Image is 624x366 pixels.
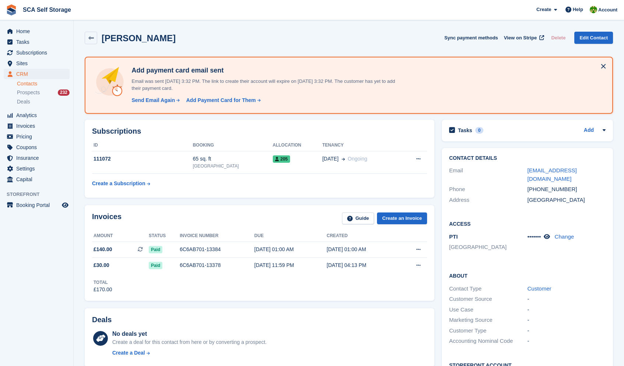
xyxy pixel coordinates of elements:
th: Booking [193,140,273,151]
a: menu [4,69,70,79]
div: 65 sq. ft [193,155,273,163]
div: No deals yet [112,330,267,338]
div: 232 [58,89,70,96]
div: [DATE] 01:00 AM [254,246,327,253]
div: Customer Type [449,327,528,335]
th: Amount [92,230,149,242]
span: Pricing [16,131,60,142]
th: Created [327,230,399,242]
span: Subscriptions [16,47,60,58]
span: [DATE] [322,155,338,163]
th: Allocation [273,140,322,151]
div: [GEOGRAPHIC_DATA] [528,196,606,204]
h2: About [449,272,606,279]
a: Customer [528,285,551,292]
div: Total [94,279,112,286]
li: [GEOGRAPHIC_DATA] [449,243,528,251]
a: menu [4,174,70,184]
span: £140.00 [94,246,112,253]
div: - [528,306,606,314]
span: Invoices [16,121,60,131]
h2: [PERSON_NAME] [102,33,176,43]
a: menu [4,26,70,36]
a: Contacts [17,80,70,87]
th: Due [254,230,327,242]
span: £30.00 [94,261,109,269]
a: menu [4,142,70,152]
div: [DATE] 11:59 PM [254,261,327,269]
span: 205 [273,155,290,163]
a: Add Payment Card for Them [183,96,261,104]
a: menu [4,110,70,120]
img: add-payment-card-4dbda4983b697a7845d177d07a5d71e8a16f1ec00487972de202a45f1e8132f5.svg [94,66,126,98]
span: Sites [16,58,60,68]
th: Invoice number [180,230,254,242]
h4: Add payment card email sent [128,66,405,75]
span: Help [573,6,583,13]
span: Booking Portal [16,200,60,210]
span: Coupons [16,142,60,152]
span: ••••••• [528,233,541,240]
h2: Invoices [92,212,121,225]
span: PTI [449,233,458,240]
div: - [528,327,606,335]
div: - [528,316,606,324]
h2: Contact Details [449,155,606,161]
div: Accounting Nominal Code [449,337,528,345]
div: [DATE] 04:13 PM [327,261,399,269]
span: Insurance [16,153,60,163]
th: ID [92,140,193,151]
h2: Subscriptions [92,127,427,136]
div: Contact Type [449,285,528,293]
h2: Tasks [458,127,472,134]
div: 111072 [92,155,193,163]
div: Add Payment Card for Them [186,96,256,104]
div: Address [449,196,528,204]
div: [PHONE_NUMBER] [528,185,606,194]
div: 6C6AB701-13384 [180,246,254,253]
span: Prospects [17,89,40,96]
a: menu [4,131,70,142]
a: [EMAIL_ADDRESS][DOMAIN_NAME] [528,167,577,182]
a: menu [4,121,70,131]
th: Tenancy [322,140,400,151]
span: Account [598,6,617,14]
div: Create a Subscription [92,180,145,187]
img: Sam Chapman [590,6,597,13]
div: Marketing Source [449,316,528,324]
span: Capital [16,174,60,184]
div: [DATE] 01:00 AM [327,246,399,253]
a: menu [4,47,70,58]
span: Settings [16,163,60,174]
a: menu [4,200,70,210]
a: menu [4,163,70,174]
button: Delete [548,32,568,44]
img: stora-icon-8386f47178a22dfd0bd8f6a31ec36ba5ce8667c1dd55bd0f319d3a0aa187defe.svg [6,4,17,15]
div: Send Email Again [131,96,175,104]
span: Create [536,6,551,13]
div: Create a deal for this contact from here or by converting a prospect. [112,338,267,346]
span: Paid [149,246,162,253]
a: Create an Invoice [377,212,427,225]
span: Paid [149,262,162,269]
div: Customer Source [449,295,528,303]
div: Create a Deal [112,349,145,357]
span: Storefront [7,191,73,198]
h2: Deals [92,316,112,324]
th: Status [149,230,180,242]
div: - [528,295,606,303]
button: Sync payment methods [444,32,498,44]
p: Email was sent [DATE] 3:32 PM. The link to create their account will expire on [DATE] 3:32 PM. Th... [128,78,405,92]
a: Prospects 232 [17,89,70,96]
div: 0 [475,127,484,134]
div: [GEOGRAPHIC_DATA] [193,163,273,169]
a: Create a Deal [112,349,267,357]
span: View on Stripe [504,34,537,42]
span: Tasks [16,37,60,47]
a: Add [584,126,594,135]
div: Use Case [449,306,528,314]
a: Create a Subscription [92,177,150,190]
h2: Access [449,220,606,227]
a: Change [555,233,574,240]
a: menu [4,37,70,47]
